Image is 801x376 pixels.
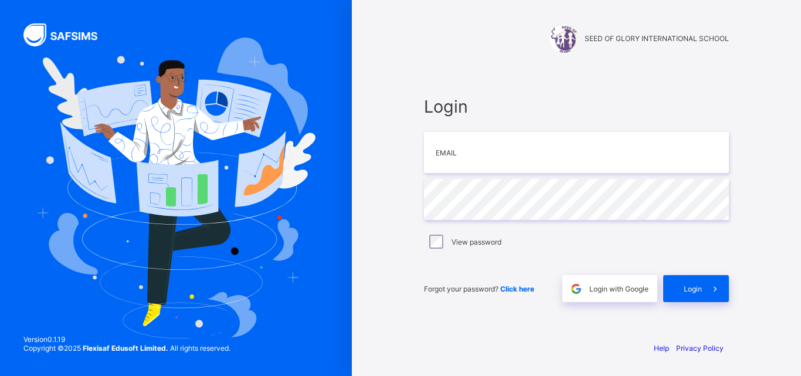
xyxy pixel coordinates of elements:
[452,238,501,246] label: View password
[23,23,111,46] img: SAFSIMS Logo
[585,34,729,43] span: SEED OF GLORY INTERNATIONAL SCHOOL
[500,284,534,293] a: Click here
[424,96,729,117] span: Login
[83,344,168,353] strong: Flexisaf Edusoft Limited.
[654,344,669,353] a: Help
[684,284,702,293] span: Login
[589,284,649,293] span: Login with Google
[424,284,534,293] span: Forgot your password?
[676,344,724,353] a: Privacy Policy
[23,335,230,344] span: Version 0.1.19
[36,38,315,338] img: Hero Image
[569,282,583,296] img: google.396cfc9801f0270233282035f929180a.svg
[23,344,230,353] span: Copyright © 2025 All rights reserved.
